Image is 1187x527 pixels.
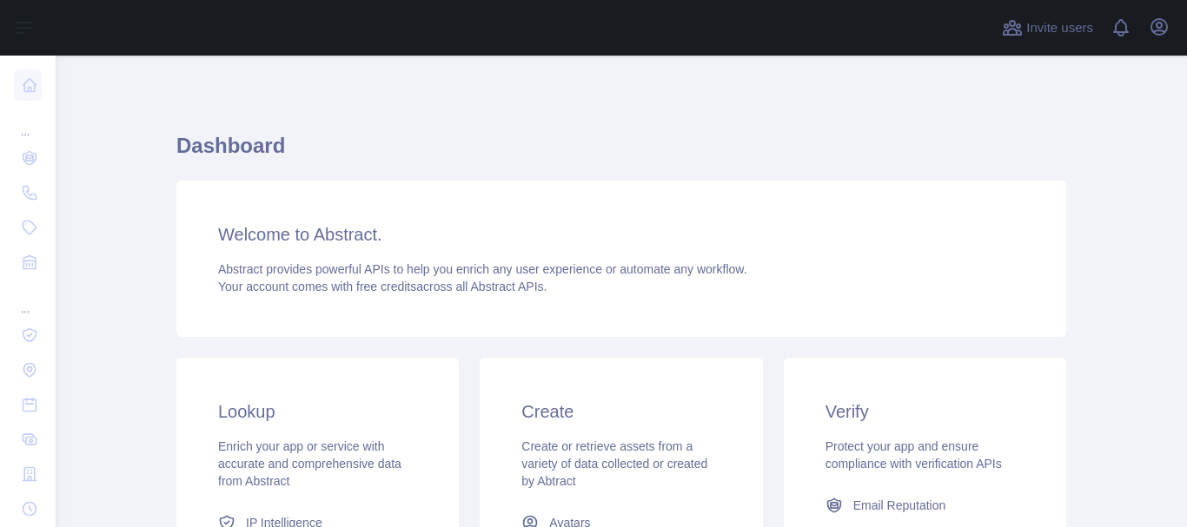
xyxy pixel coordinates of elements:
h3: Lookup [218,399,417,424]
span: Enrich your app or service with accurate and comprehensive data from Abstract [218,439,401,488]
span: Create or retrieve assets from a variety of data collected or created by Abtract [521,439,707,488]
h3: Welcome to Abstract. [218,222,1025,247]
span: Abstract provides powerful APIs to help you enrich any user experience or automate any workflow. [218,262,747,276]
button: Invite users [998,14,1097,42]
span: Your account comes with across all Abstract APIs. [218,280,547,293]
h1: Dashboard [176,132,1066,174]
span: free credits [356,280,416,293]
div: ... [14,281,42,316]
span: Email Reputation [853,497,946,514]
a: Email Reputation [819,490,1031,521]
h3: Create [521,399,720,424]
div: ... [14,104,42,139]
h3: Verify [826,399,1025,424]
span: Invite users [1026,18,1093,38]
span: Protect your app and ensure compliance with verification APIs [826,439,1002,471]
